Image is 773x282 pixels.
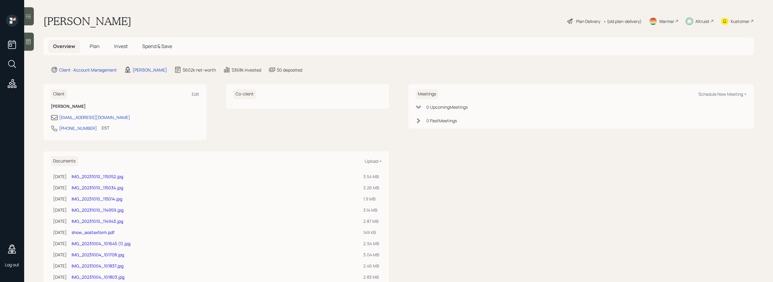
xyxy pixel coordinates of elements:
div: [DATE] [53,218,67,224]
h1: [PERSON_NAME] [43,14,131,28]
div: • (old plan-delivery) [603,18,642,24]
span: Plan [90,43,100,50]
div: 1.9 MB [363,196,379,202]
div: Plan Delivery [576,18,600,24]
div: 3.26 MB [363,184,379,191]
h6: Meetings [415,89,438,99]
div: [DATE] [53,229,67,236]
div: 0 Past Meeting s [426,117,457,124]
span: Invest [114,43,128,50]
a: IMG_20231010_114959.jpg [72,207,123,213]
div: [EMAIL_ADDRESS][DOMAIN_NAME] [59,114,130,120]
div: Edit [192,91,199,97]
div: 2.94 MB [363,240,379,247]
div: [DATE] [53,263,67,269]
div: Schedule New Meeting + [698,91,746,97]
a: IMG_20231004_101803.jpg [72,274,124,280]
div: 2.83 MB [363,274,379,280]
span: Overview [53,43,75,50]
a: IMG_20231010_114943.jpg [72,218,123,224]
div: 149 KB [363,229,379,236]
div: $0 deposited [277,67,302,73]
div: [DATE] [53,173,67,180]
div: [DATE] [53,184,67,191]
a: show_aostaxform.pdf [72,229,114,235]
div: Warmer [659,18,674,24]
div: [PERSON_NAME] [133,67,167,73]
div: 3.54 MB [363,173,379,180]
a: IMG_20231004_101708.jpg [72,252,124,258]
div: $368k invested [232,67,261,73]
a: IMG_20231004_101837.jpg [72,263,123,269]
div: Client · Account Management [59,67,117,73]
div: Upload + [365,158,382,164]
h6: Co-client [233,89,256,99]
a: IMG_20231010_115014.jpg [72,196,122,202]
span: Spend & Save [142,43,172,50]
div: 0 Upcoming Meeting s [426,104,468,110]
div: EST [102,125,109,131]
div: [DATE] [53,252,67,258]
div: 3.14 MB [363,207,379,213]
div: 2.87 MB [363,218,379,224]
h6: Client [51,89,67,99]
a: IMG_20231004_101645 (1).jpg [72,241,130,246]
div: $602k net-worth [183,67,216,73]
div: Log out [5,262,19,268]
div: [DATE] [53,240,67,247]
h6: Documents [51,156,78,166]
h6: [PERSON_NAME] [51,104,199,109]
a: IMG_20231010_115052.jpg [72,174,123,179]
div: [PHONE_NUMBER] [59,125,97,131]
div: [DATE] [53,207,67,213]
div: 2.46 MB [363,263,379,269]
div: Altruist [695,18,710,24]
a: IMG_20231010_115034.jpg [72,185,123,191]
div: 3.04 MB [363,252,379,258]
div: [DATE] [53,196,67,202]
div: [DATE] [53,274,67,280]
div: Kustomer [731,18,749,24]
